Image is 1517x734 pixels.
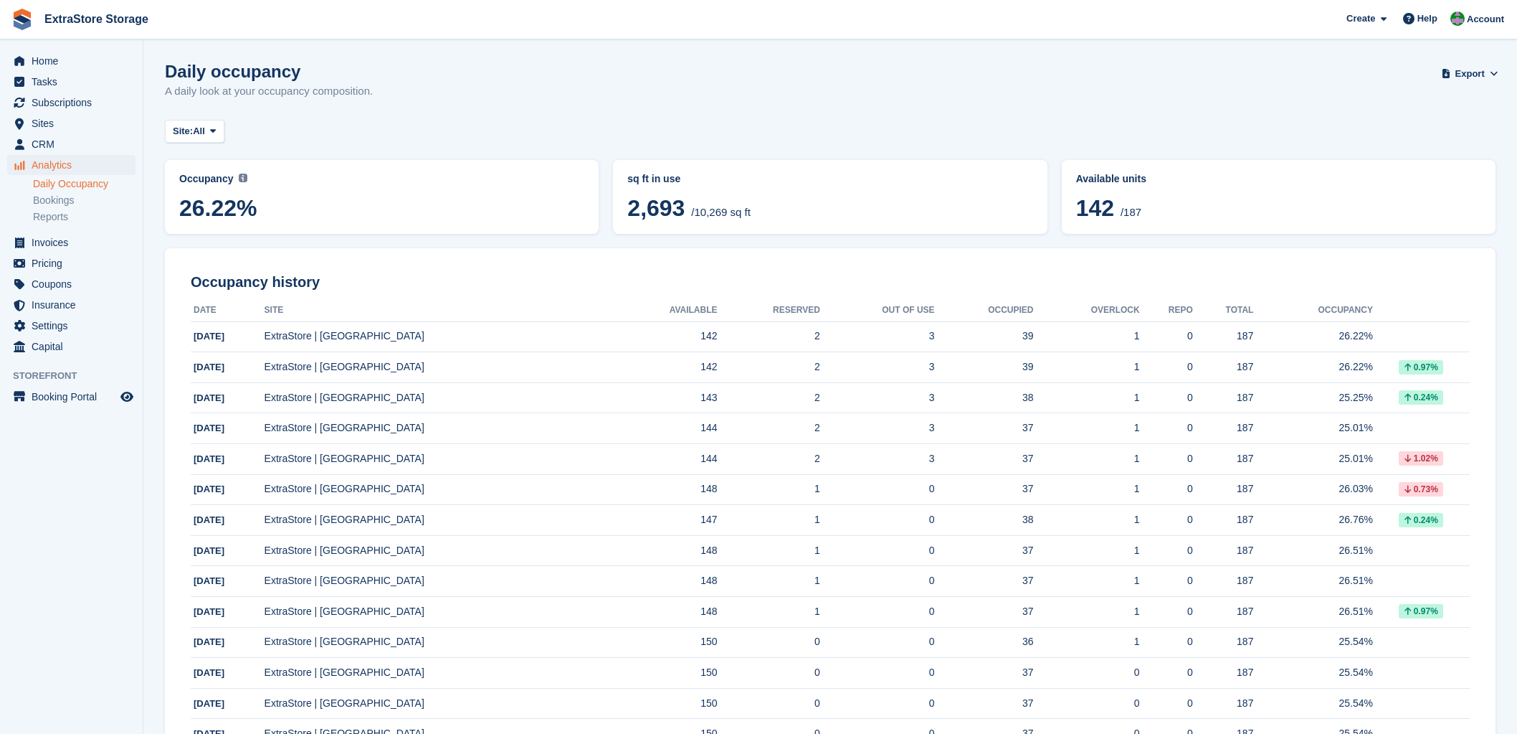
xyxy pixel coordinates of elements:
[1399,482,1443,497] div: 0.73%
[613,352,718,383] td: 142
[1121,206,1141,218] span: /187
[613,505,718,536] td: 147
[718,444,820,475] td: 2
[32,72,118,92] span: Tasks
[7,72,135,92] a: menu
[265,413,613,444] td: ExtraStore | [GEOGRAPHIC_DATA]
[39,7,154,31] a: ExtraStore Storage
[194,606,224,617] span: [DATE]
[265,474,613,505] td: ExtraStore | [GEOGRAPHIC_DATA]
[179,173,233,184] span: Occupancy
[11,9,33,30] img: stora-icon-8386f47178a22dfd0bd8f6a31ec36ba5ce8667c1dd55bd0f319d3a0aa187defe.svg
[1140,481,1193,497] div: 0
[613,597,718,628] td: 148
[7,274,135,294] a: menu
[1399,390,1443,405] div: 0.24%
[1253,352,1373,383] td: 26.22%
[820,474,935,505] td: 0
[32,295,118,315] span: Insurance
[1193,382,1254,413] td: 187
[935,604,1034,619] div: 37
[194,575,224,586] span: [DATE]
[32,274,118,294] span: Coupons
[265,505,613,536] td: ExtraStore | [GEOGRAPHIC_DATA]
[194,698,224,709] span: [DATE]
[7,93,135,113] a: menu
[265,321,613,352] td: ExtraStore | [GEOGRAPHIC_DATA]
[718,566,820,597] td: 1
[1034,329,1140,344] div: 1
[1034,634,1140,649] div: 1
[1034,359,1140,375] div: 1
[935,390,1034,405] div: 38
[820,382,935,413] td: 3
[265,658,613,689] td: ExtraStore | [GEOGRAPHIC_DATA]
[1193,597,1254,628] td: 187
[935,481,1034,497] div: 37
[718,413,820,444] td: 2
[1140,329,1193,344] div: 0
[1140,420,1193,436] div: 0
[1140,543,1193,558] div: 0
[935,359,1034,375] div: 39
[194,331,224,342] span: [DATE]
[265,382,613,413] td: ExtraStore | [GEOGRAPHIC_DATA]
[265,688,613,719] td: ExtraStore | [GEOGRAPHIC_DATA]
[165,120,224,143] button: Site: All
[165,62,373,81] h1: Daily occupancy
[820,658,935,689] td: 0
[1193,658,1254,689] td: 187
[191,274,1470,291] h2: Occupancy history
[1034,390,1140,405] div: 1
[7,337,135,357] a: menu
[194,453,224,464] span: [DATE]
[613,299,718,322] th: Available
[718,658,820,689] td: 0
[1034,604,1140,619] div: 1
[7,232,135,253] a: menu
[1399,604,1443,618] div: 0.97%
[32,93,118,113] span: Subscriptions
[1193,688,1254,719] td: 187
[265,352,613,383] td: ExtraStore | [GEOGRAPHIC_DATA]
[691,206,751,218] span: /10,269 sq ft
[935,665,1034,680] div: 37
[1140,604,1193,619] div: 0
[1034,481,1140,497] div: 1
[194,362,224,372] span: [DATE]
[1034,665,1140,680] div: 0
[1034,573,1140,588] div: 1
[194,636,224,647] span: [DATE]
[613,688,718,719] td: 150
[173,124,193,138] span: Site:
[7,295,135,315] a: menu
[1253,321,1373,352] td: 26.22%
[265,597,613,628] td: ExtraStore | [GEOGRAPHIC_DATA]
[194,484,224,494] span: [DATE]
[1346,11,1375,26] span: Create
[1193,505,1254,536] td: 187
[1034,512,1140,527] div: 1
[1140,665,1193,680] div: 0
[1253,444,1373,475] td: 25.01%
[1253,474,1373,505] td: 26.03%
[613,444,718,475] td: 144
[820,505,935,536] td: 0
[194,423,224,433] span: [DATE]
[265,444,613,475] td: ExtraStore | [GEOGRAPHIC_DATA]
[1140,634,1193,649] div: 0
[718,535,820,566] td: 1
[193,124,205,138] span: All
[613,566,718,597] td: 148
[1253,566,1373,597] td: 26.51%
[935,451,1034,466] div: 37
[179,195,584,221] span: 26.22%
[718,382,820,413] td: 2
[935,420,1034,436] div: 37
[935,573,1034,588] div: 37
[1253,597,1373,628] td: 26.51%
[1193,535,1254,566] td: 187
[32,316,118,336] span: Settings
[1253,658,1373,689] td: 25.54%
[32,253,118,273] span: Pricing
